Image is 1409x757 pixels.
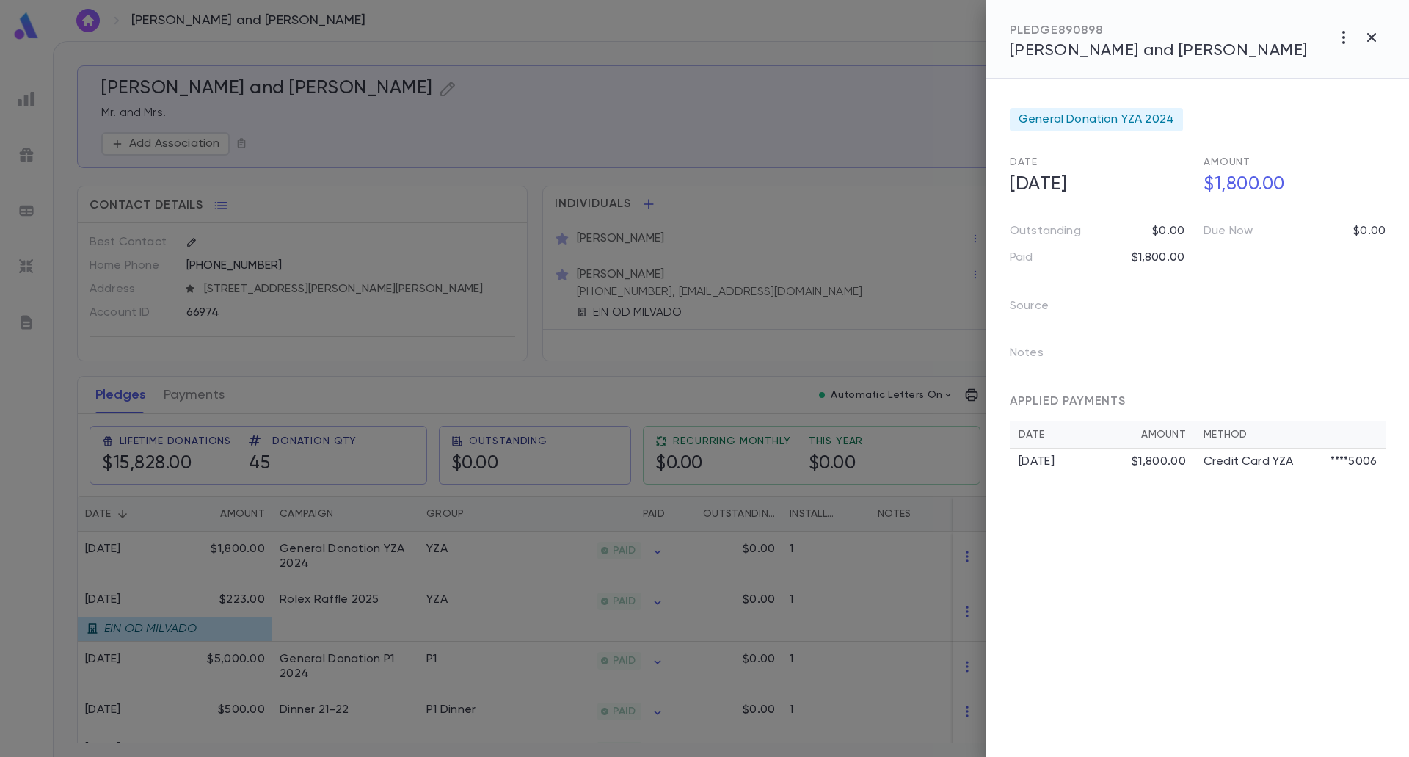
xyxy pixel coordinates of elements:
[1010,396,1126,408] span: APPLIED PAYMENTS
[1141,429,1186,441] div: Amount
[1204,224,1253,239] p: Due Now
[1152,224,1184,239] p: $0.00
[1010,108,1183,131] div: General Donation YZA 2024
[1010,43,1308,59] span: [PERSON_NAME] and [PERSON_NAME]
[1010,224,1081,239] p: Outstanding
[1132,454,1186,469] div: $1,800.00
[1019,112,1174,127] span: General Donation YZA 2024
[1204,157,1250,167] span: Amount
[1195,170,1386,200] h5: $1,800.00
[1010,157,1037,167] span: Date
[1010,294,1072,324] p: Source
[1132,250,1184,265] p: $1,800.00
[1001,170,1192,200] h5: [DATE]
[1195,421,1386,449] th: Method
[1019,454,1132,469] div: [DATE]
[1010,250,1033,265] p: Paid
[1019,429,1141,441] div: Date
[1204,454,1293,469] p: Credit Card YZA
[1010,23,1308,38] div: PLEDGE 890898
[1353,224,1386,239] p: $0.00
[1010,341,1067,371] p: Notes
